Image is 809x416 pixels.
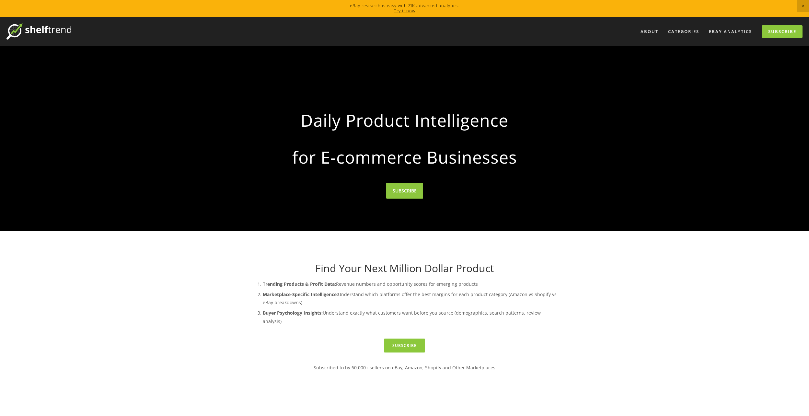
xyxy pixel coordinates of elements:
[260,142,549,172] strong: for E-commerce Businesses
[6,23,71,40] img: ShelfTrend
[386,183,423,199] a: SUBSCRIBE
[636,26,663,37] a: About
[705,26,756,37] a: eBay Analytics
[394,8,415,14] a: Try it now
[250,262,560,274] h1: Find Your Next Million Dollar Product
[384,339,425,352] a: Subscribe
[263,281,336,287] strong: Trending Products & Profit Data:
[263,290,560,306] p: Understand which platforms offer the best margins for each product category (Amazon vs Shopify vs...
[263,291,338,297] strong: Marketplace-Specific Intelligence:
[260,105,549,135] strong: Daily Product Intelligence
[250,364,560,372] p: Subscribed to by 60,000+ sellers on eBay, Amazon, Shopify and Other Marketplaces
[263,280,560,288] p: Revenue numbers and opportunity scores for emerging products
[664,26,703,37] div: Categories
[263,310,323,316] strong: Buyer Psychology Insights:
[263,309,560,325] p: Understand exactly what customers want before you source (demographics, search patterns, review a...
[762,25,803,38] a: Subscribe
